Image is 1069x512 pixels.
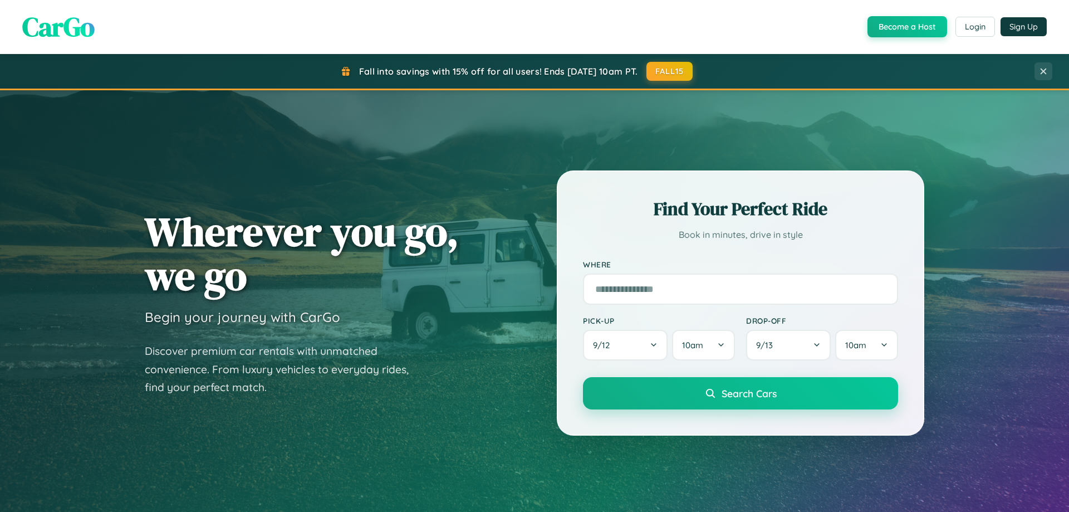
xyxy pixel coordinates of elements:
[955,17,995,37] button: Login
[835,330,898,360] button: 10am
[583,316,735,325] label: Pick-up
[672,330,735,360] button: 10am
[583,197,898,221] h2: Find Your Perfect Ride
[1001,17,1047,36] button: Sign Up
[359,66,638,77] span: Fall into savings with 15% off for all users! Ends [DATE] 10am PT.
[22,8,95,45] span: CarGo
[682,340,703,350] span: 10am
[145,309,340,325] h3: Begin your journey with CarGo
[583,260,898,269] label: Where
[867,16,947,37] button: Become a Host
[583,330,668,360] button: 9/12
[746,316,898,325] label: Drop-off
[845,340,866,350] span: 10am
[145,209,459,298] h1: Wherever you go, we go
[593,340,615,350] span: 9 / 12
[145,342,423,397] p: Discover premium car rentals with unmatched convenience. From luxury vehicles to everyday rides, ...
[746,330,831,360] button: 9/13
[583,377,898,409] button: Search Cars
[646,62,693,81] button: FALL15
[756,340,778,350] span: 9 / 13
[583,227,898,243] p: Book in minutes, drive in style
[722,387,777,399] span: Search Cars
